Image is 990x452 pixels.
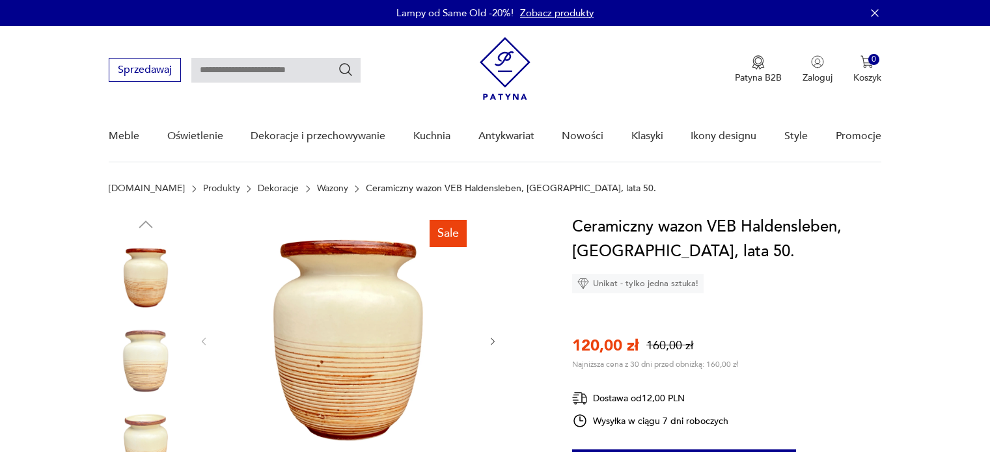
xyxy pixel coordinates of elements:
[572,390,728,406] div: Dostawa od 12,00 PLN
[572,390,588,406] img: Ikona dostawy
[803,55,832,84] button: Zaloguj
[562,111,603,161] a: Nowości
[572,215,881,264] h1: Ceramiczny wazon VEB Haldensleben, [GEOGRAPHIC_DATA], lata 50.
[109,111,139,161] a: Meble
[109,66,181,75] a: Sprzedawaj
[251,111,385,161] a: Dekoracje i przechowywanie
[572,359,738,369] p: Najniższa cena z 30 dni przed obniżką: 160,00 zł
[803,72,832,84] p: Zaloguj
[167,111,223,161] a: Oświetlenie
[853,55,881,84] button: 0Koszyk
[413,111,450,161] a: Kuchnia
[811,55,824,68] img: Ikonka użytkownika
[836,111,881,161] a: Promocje
[572,413,728,429] div: Wysyłka w ciągu 7 dni roboczych
[752,55,765,70] img: Ikona medalu
[317,183,348,194] a: Wazony
[853,72,881,84] p: Koszyk
[646,338,693,354] p: 160,00 zł
[572,335,639,356] p: 120,00 zł
[631,111,663,161] a: Klasyki
[109,183,185,194] a: [DOMAIN_NAME]
[735,55,782,84] button: Patyna B2B
[430,220,467,247] div: Sale
[109,324,183,398] img: Zdjęcie produktu Ceramiczny wazon VEB Haldensleben, Niemcy, lata 50.
[868,54,879,65] div: 0
[572,274,704,293] div: Unikat - tylko jedna sztuka!
[735,55,782,84] a: Ikona medaluPatyna B2B
[109,58,181,82] button: Sprzedawaj
[258,183,299,194] a: Dekoracje
[784,111,808,161] a: Style
[338,62,353,77] button: Szukaj
[860,55,873,68] img: Ikona koszyka
[396,7,514,20] p: Lampy od Same Old -20%!
[366,183,656,194] p: Ceramiczny wazon VEB Haldensleben, [GEOGRAPHIC_DATA], lata 50.
[109,241,183,315] img: Zdjęcie produktu Ceramiczny wazon VEB Haldensleben, Niemcy, lata 50.
[480,37,530,100] img: Patyna - sklep z meblami i dekoracjami vintage
[203,183,240,194] a: Produkty
[691,111,756,161] a: Ikony designu
[577,278,589,289] img: Ikona diamentu
[520,7,594,20] a: Zobacz produkty
[735,72,782,84] p: Patyna B2B
[478,111,534,161] a: Antykwariat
